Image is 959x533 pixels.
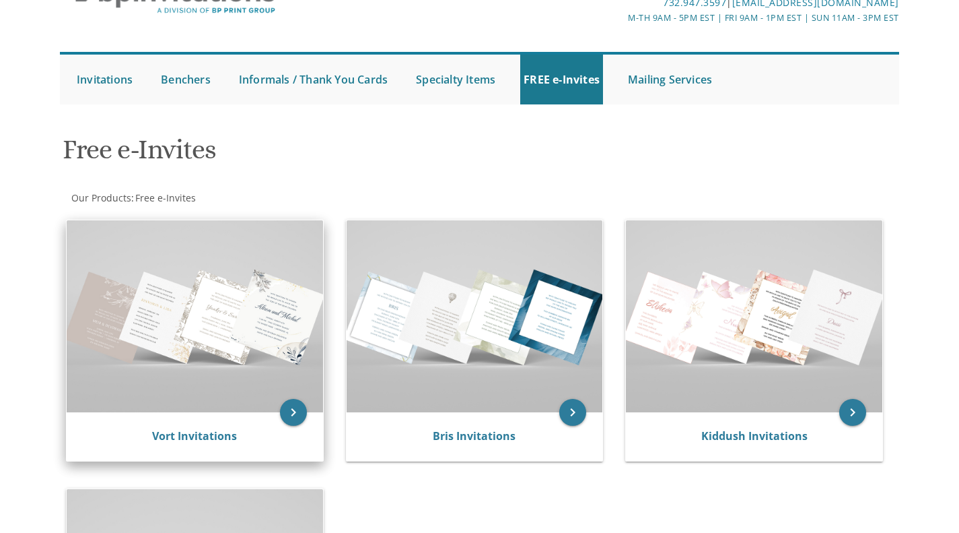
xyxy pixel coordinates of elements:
[559,399,586,426] a: keyboard_arrow_right
[413,55,499,104] a: Specialty Items
[839,399,866,426] a: keyboard_arrow_right
[520,55,603,104] a: FREE e-Invites
[63,135,612,175] h1: Free e-Invites
[701,429,808,443] a: Kiddush Invitations
[347,220,603,412] img: Bris Invitations
[70,191,131,204] a: Our Products
[626,220,882,412] img: Kiddush Invitations
[134,191,196,204] a: Free e-Invites
[67,220,323,412] img: Vort Invitations
[625,55,715,104] a: Mailing Services
[60,191,480,205] div: :
[73,55,136,104] a: Invitations
[341,11,899,25] div: M-Th 9am - 5pm EST | Fri 9am - 1pm EST | Sun 11am - 3pm EST
[152,429,237,443] a: Vort Invitations
[236,55,391,104] a: Informals / Thank You Cards
[135,191,196,204] span: Free e-Invites
[433,429,516,443] a: Bris Invitations
[157,55,214,104] a: Benchers
[280,399,307,426] a: keyboard_arrow_right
